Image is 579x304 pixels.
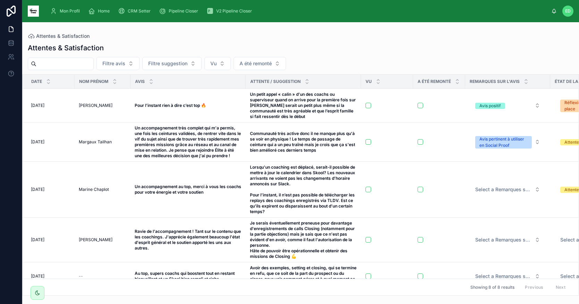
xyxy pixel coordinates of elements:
span: Margaux Tailhan [79,139,112,145]
strong: Un accompagnement très complet qui m'a permis, une fois les ceintures validées, de rentrer vite d... [135,125,242,158]
button: Select Button [470,183,546,196]
a: Avoir des exemples, setting et closing, qui se termine en refu, que ce soit de la part du prospec... [250,265,357,287]
a: [PERSON_NAME] [79,103,126,108]
span: -- [79,273,83,279]
span: Remarques sur l'avis [470,79,520,84]
a: Select Button [469,132,546,152]
a: Un accompagnement très complet qui m'a permis, une fois les ceintures validées, de rentrer vite d... [135,125,242,159]
span: Vu [210,60,217,67]
a: [DATE] [31,139,70,145]
a: [DATE] [31,103,70,108]
div: scrollable content [44,3,551,19]
a: -- [79,273,126,279]
button: Select Button [470,133,546,151]
a: Je serais éventuellement preneuse pour davantage d'enregistrements de calls Closing (notamment po... [250,220,357,259]
span: Attente / Suggestion [250,79,301,84]
button: Select Button [204,57,231,70]
a: [DATE] [31,187,70,192]
span: Select a Remarques sur l'avis [475,273,532,280]
button: Select Button [470,234,546,246]
button: Select Button [96,57,140,70]
a: Au top, supers coachs qui boostent tout en restant bienveillant et un Skool bien rempli et riche [135,271,242,282]
span: Date [31,79,42,84]
span: Marine Chaplot [79,187,109,192]
button: Select Button [234,57,286,70]
a: Communauté très active donc il ne manque plus qu'à se voir en physique ! Le temps de passage de c... [250,131,357,153]
a: V2 Pipeline Closer [204,5,257,17]
a: Select Button [469,270,546,283]
span: Showing 8 of 8 results [470,285,514,290]
a: Attentes & Satisfaction [28,33,90,40]
strong: Communauté très active donc il ne manque plus qu'à se voir en physique ! Le temps de passage de c... [250,131,356,153]
strong: Au top, supers coachs qui boostent tout en restant bienveillant et un Skool bien rempli et riche [135,271,236,281]
img: App logo [28,6,39,17]
span: [PERSON_NAME] [79,237,112,243]
strong: Un accompagnement au top, merci à vous les coachs pour votre énergie et votre soutien [135,184,242,195]
a: Home [86,5,115,17]
a: CRM Setter [116,5,156,17]
strong: Je serais éventuellement preneuse pour davantage d'enregistrements de calls Closing (notamment po... [250,220,356,259]
span: Filtre suggestion [148,60,187,67]
a: [DATE] [31,237,70,243]
span: CRM Setter [128,8,151,14]
span: [PERSON_NAME] [79,103,112,108]
span: V2 Pipeline Closer [216,8,252,14]
a: Un petit appel « calin » d’un des coachs ou superviseur quand on arrive pour la première fois sur... [250,92,357,119]
span: ED [565,8,571,14]
a: [DATE] [31,273,70,279]
span: [DATE] [31,187,44,192]
span: A été remonté [418,79,451,84]
a: Marine Chaplot [79,187,126,192]
strong: Lorsqu’un coaching est déplacé, serait-il possible de mettre à jour le calendrier dans Skool? Les... [250,164,356,214]
span: [DATE] [31,139,44,145]
a: Select Button [469,99,546,112]
span: Vu [366,79,372,84]
a: Margaux Tailhan [79,139,126,145]
a: [PERSON_NAME] [79,237,126,243]
a: Pipeline Closer [157,5,203,17]
button: Select Button [470,99,546,112]
span: Attentes & Satisfaction [36,33,90,40]
a: Mon Profil [48,5,85,17]
span: Home [98,8,110,14]
span: Mon Profil [60,8,80,14]
a: Un accompagnement au top, merci à vous les coachs pour votre énergie et votre soutien [135,184,242,195]
h1: Attentes & Satisfaction [28,43,104,53]
a: Lorsqu’un coaching est déplacé, serait-il possible de mettre à jour le calendrier dans Skool? Les... [250,164,357,214]
span: Select a Remarques sur l'avis [475,236,532,243]
span: [DATE] [31,273,44,279]
span: [DATE] [31,103,44,108]
span: [DATE] [31,237,44,243]
a: Select Button [469,233,546,246]
div: Avis pertinent à utiliser en Social Proof [479,136,528,149]
button: Select Button [142,57,202,70]
strong: Pour l’instant rien à dire c’est top 🔥 [135,103,206,108]
span: Avis [135,79,145,84]
span: Select a Remarques sur l'avis [475,186,532,193]
button: Select Button [470,270,546,282]
div: Avis positif [479,103,501,109]
a: Ravie de l'accompagnement ! Tant sur le contenu que les coachings. J'apprécie également beaucoup ... [135,229,242,251]
strong: Ravie de l'accompagnement ! Tant sur le contenu que les coachings. J'apprécie également beaucoup ... [135,229,242,251]
span: Pipeline Closer [169,8,198,14]
span: A été remonté [240,60,272,67]
span: Filtre avis [102,60,125,67]
span: Nom Prénom [79,79,108,84]
a: Select Button [469,183,546,196]
a: Pour l’instant rien à dire c’est top 🔥 [135,103,242,108]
